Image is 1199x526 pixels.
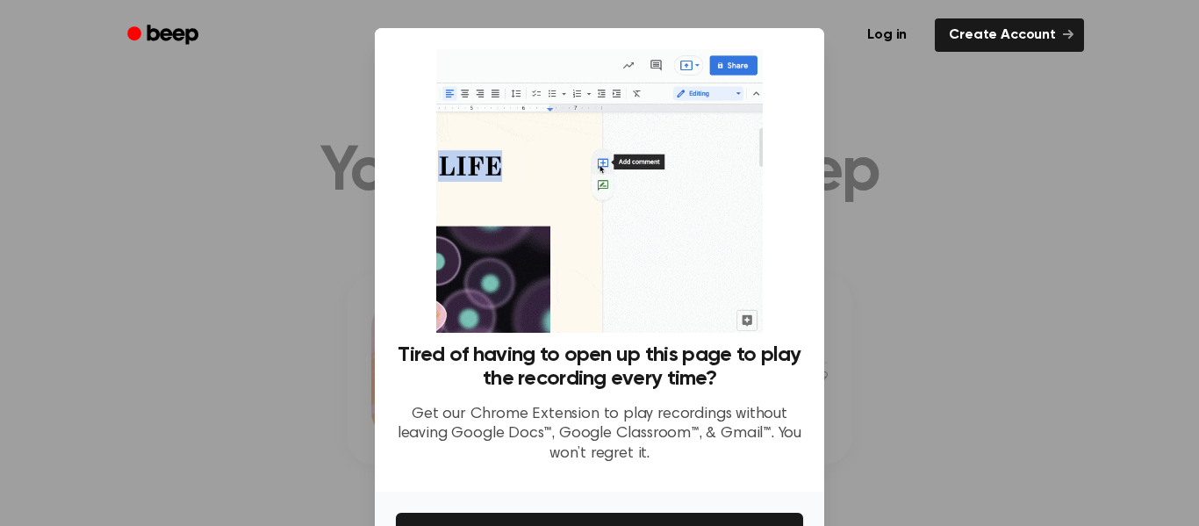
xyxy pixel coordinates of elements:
a: Log in [850,15,924,55]
p: Get our Chrome Extension to play recordings without leaving Google Docs™, Google Classroom™, & Gm... [396,405,803,465]
a: Create Account [935,18,1084,52]
img: Beep extension in action [436,49,762,333]
h3: Tired of having to open up this page to play the recording every time? [396,343,803,391]
a: Beep [115,18,214,53]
